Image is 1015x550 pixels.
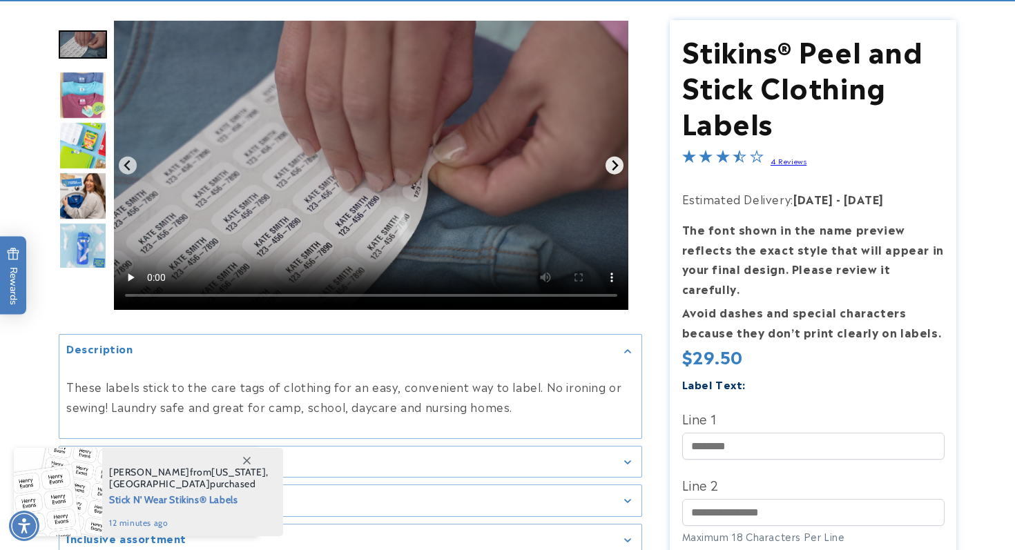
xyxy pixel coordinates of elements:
[59,71,107,119] div: Go to slide 4
[682,221,944,297] strong: The font shown in the name preview reflects the exact style that will appear in your final design...
[59,172,107,220] div: Go to slide 6
[59,121,107,170] img: Peel and Stick Clothing Labels - Label Land
[109,466,190,478] span: [PERSON_NAME]
[66,342,133,356] h2: Description
[109,517,269,529] span: 12 minutes ago
[66,531,186,545] h2: Inclusive assortment
[682,346,744,367] span: $29.50
[682,376,746,392] label: Label Text:
[59,222,107,271] div: Go to slide 7
[109,490,269,507] span: Stick N' Wear Stikins® Labels
[59,335,641,366] summary: Description
[682,407,945,429] label: Line 1
[682,32,945,139] h1: Stikins® Peel and Stick Clothing Labels
[793,190,833,207] strong: [DATE]
[682,151,764,168] span: 3.5-star overall rating
[606,157,624,175] button: Next slide
[59,485,641,516] summary: Details
[59,30,107,59] img: null
[771,156,806,166] a: 4 Reviews - open in a new tab
[682,189,945,209] p: Estimated Delivery:
[109,478,210,490] span: [GEOGRAPHIC_DATA]
[59,21,107,69] div: Go to slide 3
[682,529,945,544] div: Maximum 18 Characters Per Line
[682,473,945,495] label: Line 2
[844,190,884,207] strong: [DATE]
[9,511,39,541] div: Accessibility Menu
[836,190,841,207] strong: -
[119,157,137,175] button: Previous slide
[59,446,641,478] summary: Features
[7,247,20,304] span: Rewards
[59,71,107,119] img: Peel and Stick Clothing Labels - Label Land
[66,377,635,417] p: These labels stick to the care tags of clothing for an easy, convenient way to label. No ironing ...
[109,466,269,490] span: from , purchased
[59,121,107,170] div: Go to slide 5
[211,466,266,478] span: [US_STATE]
[682,304,942,340] strong: Avoid dashes and special characters because they don’t print clearly on labels.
